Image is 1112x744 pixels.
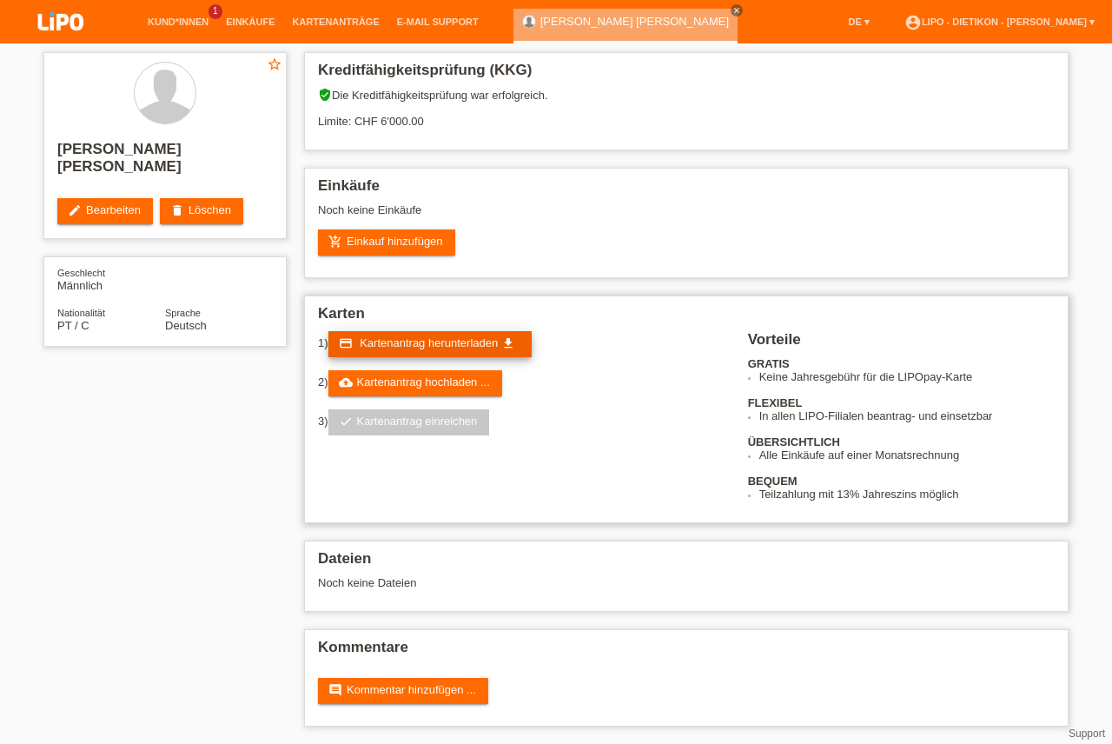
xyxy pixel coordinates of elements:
[318,177,1055,203] h2: Einkäufe
[68,203,82,217] i: edit
[57,319,89,332] span: Portugal / C / 01.12.2006
[57,141,273,184] h2: [PERSON_NAME] [PERSON_NAME]
[160,198,243,224] a: deleteLöschen
[318,409,726,435] div: 3)
[318,203,1055,229] div: Noch keine Einkäufe
[57,268,105,278] span: Geschlecht
[217,17,283,27] a: Einkäufe
[208,4,222,19] span: 1
[57,266,165,292] div: Männlich
[748,435,840,448] b: ÜBERSICHTLICH
[170,203,184,217] i: delete
[748,331,1055,357] h2: Vorteile
[388,17,487,27] a: E-Mail Support
[339,336,353,350] i: credit_card
[318,229,455,256] a: add_shopping_cartEinkauf hinzufügen
[139,17,217,27] a: Kund*innen
[840,17,878,27] a: DE ▾
[896,17,1103,27] a: account_circleLIPO - Dietikon - [PERSON_NAME] ▾
[759,370,1055,383] li: Keine Jahresgebühr für die LIPOpay-Karte
[759,409,1055,422] li: In allen LIPO-Filialen beantrag- und einsetzbar
[328,683,342,697] i: comment
[328,331,532,357] a: credit_card Kartenantrag herunterladen get_app
[284,17,388,27] a: Kartenanträge
[360,336,498,349] span: Kartenantrag herunterladen
[759,448,1055,462] li: Alle Einkäufe auf einer Monatsrechnung
[731,4,743,17] a: close
[339,375,353,389] i: cloud_upload
[318,88,1055,141] div: Die Kreditfähigkeitsprüfung war erfolgreich. Limite: CHF 6'000.00
[748,396,803,409] b: FLEXIBEL
[318,62,1055,88] h2: Kreditfähigkeitsprüfung (KKG)
[748,475,798,488] b: BEQUEM
[732,6,741,15] i: close
[318,331,726,357] div: 1)
[1069,727,1105,740] a: Support
[540,15,729,28] a: [PERSON_NAME] [PERSON_NAME]
[759,488,1055,501] li: Teilzahlung mit 13% Jahreszins möglich
[339,415,353,428] i: check
[318,550,1055,576] h2: Dateien
[267,56,282,72] i: star_border
[165,308,201,318] span: Sprache
[328,409,490,435] a: checkKartenantrag einreichen
[57,198,153,224] a: editBearbeiten
[318,639,1055,665] h2: Kommentare
[318,305,1055,331] h2: Karten
[328,235,342,249] i: add_shopping_cart
[318,370,726,396] div: 2)
[318,88,332,102] i: verified_user
[904,14,922,31] i: account_circle
[328,370,502,396] a: cloud_uploadKartenantrag hochladen ...
[57,308,105,318] span: Nationalität
[318,678,488,704] a: commentKommentar hinzufügen ...
[165,319,207,332] span: Deutsch
[748,357,790,370] b: GRATIS
[501,336,515,350] i: get_app
[267,56,282,75] a: star_border
[17,36,104,49] a: LIPO pay
[318,576,849,589] div: Noch keine Dateien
